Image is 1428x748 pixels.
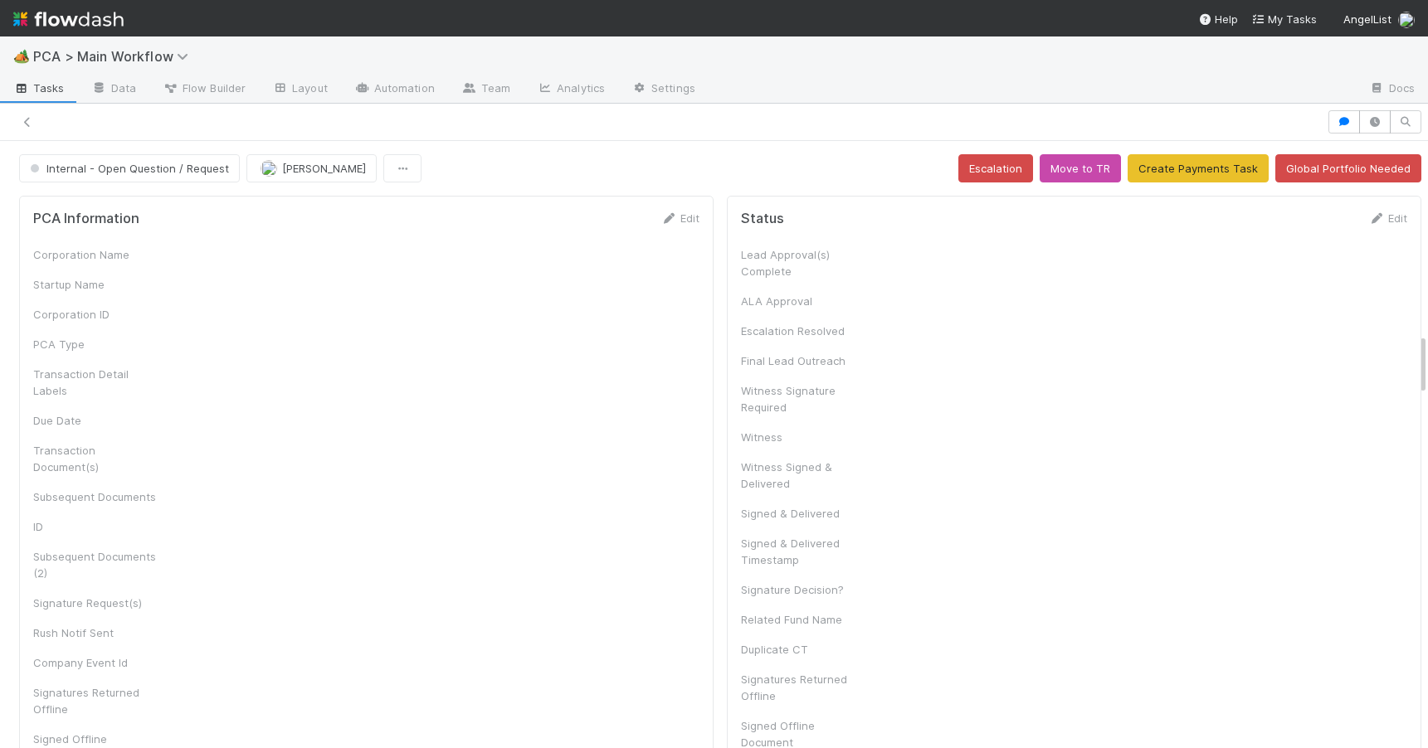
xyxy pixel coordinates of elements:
div: Signatures Returned Offline [33,684,158,717]
div: Signed & Delivered Timestamp [741,535,865,568]
div: Help [1198,11,1238,27]
button: Escalation [958,154,1033,182]
button: Move to TR [1040,154,1121,182]
div: Due Date [33,412,158,429]
div: Lead Approval(s) Complete [741,246,865,279]
div: Subsequent Documents (2) [33,548,158,581]
button: [PERSON_NAME] [246,154,377,182]
button: Global Portfolio Needed [1275,154,1421,182]
div: Rush Notif Sent [33,624,158,641]
span: Flow Builder [163,80,246,96]
span: Tasks [13,80,65,96]
div: PCA Type [33,336,158,352]
div: Escalation Resolved [741,323,865,339]
span: [PERSON_NAME] [282,162,366,175]
img: avatar_dd78c015-5c19-403d-b5d7-976f9c2ba6b3.png [1398,12,1415,28]
div: Final Lead Outreach [741,352,865,369]
div: Signature Decision? [741,581,865,598]
div: Corporation ID [33,306,158,323]
a: Data [78,76,149,103]
a: Flow Builder [149,76,259,103]
span: AngelList [1343,12,1391,26]
div: Signature Request(s) [33,595,158,611]
div: Witness Signature Required [741,382,865,415]
div: Corporation Name [33,246,158,263]
a: Edit [660,211,699,225]
div: Witness [741,429,865,445]
span: Internal - Open Question / Request [27,162,229,175]
div: Related Fund Name [741,611,865,628]
span: My Tasks [1251,12,1317,26]
div: ALA Approval [741,293,865,309]
div: Startup Name [33,276,158,293]
div: Transaction Document(s) [33,442,158,475]
a: Settings [618,76,709,103]
button: Create Payments Task [1128,154,1269,182]
a: Team [448,76,524,103]
h5: Status [741,211,784,227]
h5: PCA Information [33,211,139,227]
div: Signatures Returned Offline [741,671,865,704]
div: Subsequent Documents [33,488,158,505]
div: ID [33,518,158,535]
a: Layout [259,76,341,103]
a: Analytics [524,76,618,103]
div: Transaction Detail Labels [33,366,158,399]
a: Docs [1356,76,1428,103]
div: Duplicate CT [741,641,865,658]
a: My Tasks [1251,11,1317,27]
div: Witness Signed & Delivered [741,459,865,492]
div: Signed & Delivered [741,505,865,522]
a: Edit [1368,211,1407,225]
span: 🏕️ [13,49,30,63]
img: logo-inverted-e16ddd16eac7371096b0.svg [13,5,124,33]
div: Company Event Id [33,654,158,671]
a: Automation [341,76,448,103]
button: Internal - Open Question / Request [19,154,240,182]
span: PCA > Main Workflow [33,48,197,65]
img: avatar_09723091-72f1-4609-a252-562f76d82c66.png [261,160,277,177]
